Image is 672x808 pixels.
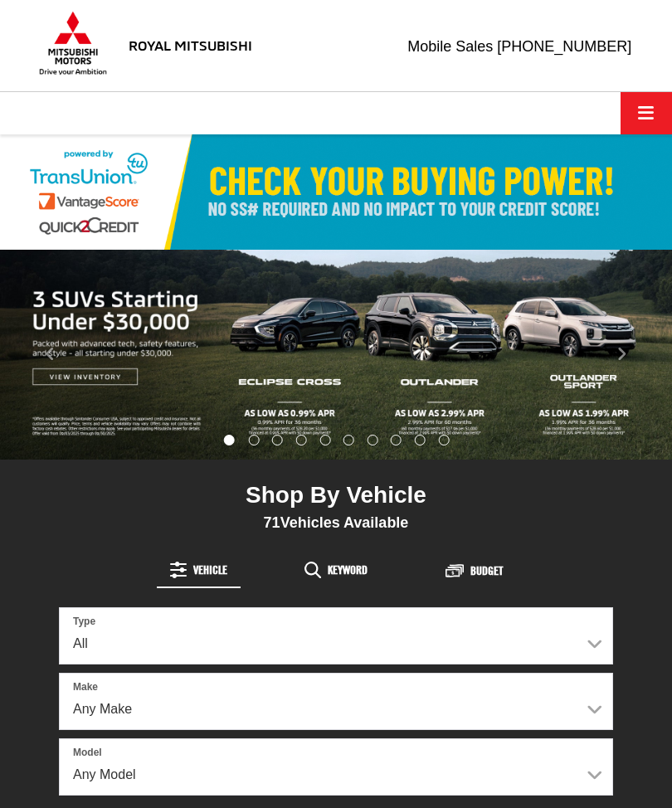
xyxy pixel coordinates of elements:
li: Go to slide number 7. [367,435,377,445]
span: 71 [264,514,280,531]
li: Go to slide number 5. [319,435,330,445]
label: Model [73,746,102,760]
span: Vehicle [193,564,227,576]
span: Mobile Sales [407,38,493,55]
li: Go to slide number 1. [224,435,235,445]
li: Go to slide number 6. [343,435,354,445]
h3: Royal Mitsubishi [129,37,252,53]
li: Go to slide number 4. [296,435,307,445]
button: Click to show site navigation [621,92,672,134]
li: Go to slide number 9. [415,435,426,445]
label: Type [73,615,95,629]
li: Go to slide number 3. [272,435,283,445]
li: Go to slide number 8. [391,435,402,445]
li: Go to slide number 2. [248,435,259,445]
div: Vehicles Available [59,514,613,532]
span: [PHONE_NUMBER] [497,38,631,55]
span: Keyword [328,564,368,576]
label: Make [73,680,98,694]
div: Shop By Vehicle [59,481,613,514]
span: Budget [470,565,503,577]
li: Go to slide number 10. [438,435,449,445]
img: Mitsubishi [36,11,110,75]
